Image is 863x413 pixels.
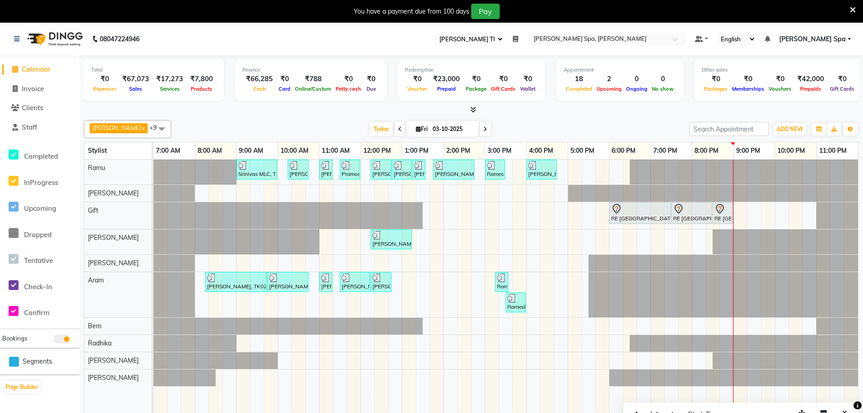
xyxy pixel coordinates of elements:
div: 0 [624,74,650,84]
span: [PERSON_NAME] [92,124,141,131]
a: 5:00 PM [568,144,597,157]
a: 7:00 AM [154,144,183,157]
div: RE [GEOGRAPHIC_DATA][PERSON_NAME], 08:30 PM-09:00 PM, Skeyndor - Skeyndor Deep Cleansing Double D... [714,204,732,223]
div: ₹0 [333,74,363,84]
a: 2:00 PM [444,144,472,157]
div: [PERSON_NAME], TK02, 12:15 PM-01:15 PM, Kerasatse Ritual - Kérastase Chronologiste Youth Revitali... [371,231,411,248]
span: Bookings [2,335,27,342]
div: ₹0 [405,74,429,84]
div: ₹23,000 [429,74,463,84]
div: ₹67,073 [119,74,153,84]
div: [PERSON_NAME], TK02, 09:45 AM-10:45 AM, Casmara - Casmara Goji Treatment [268,273,308,291]
div: ₹0 [767,74,794,84]
div: Total [91,66,217,74]
span: Services [158,86,182,92]
span: Clients [22,103,43,112]
div: ₹0 [463,74,489,84]
div: Other sales [702,66,857,74]
span: InProgress [24,178,58,187]
span: Due [364,86,378,92]
div: ₹17,273 [153,74,187,84]
div: Ramesh ., TK08, 03:00 PM-03:30 PM, INOA MEN GLOBAL COLOR [486,161,504,178]
span: [PERSON_NAME] [88,233,139,242]
div: 18 [564,74,594,84]
div: ₹66,285 [242,74,276,84]
span: Ramu [88,164,105,172]
span: ADD NEW [776,126,803,132]
div: Ramesh ., TK08, 03:15 PM-03:30 PM, Nail Services - Cut & file [496,273,507,291]
span: Online/Custom [293,86,333,92]
span: Completed [24,152,58,160]
div: Srinivas MLC, TK01, 09:00 AM-10:00 AM, Men Hair Cut - Hair cut Men Style Director [237,161,276,178]
span: Confirm [24,308,49,317]
a: 7:00 PM [651,144,680,157]
span: Upcoming [594,86,624,92]
a: Staff [2,122,77,133]
a: x [141,124,145,131]
div: RE [GEOGRAPHIC_DATA][PERSON_NAME], 07:30 PM-08:30 PM, Scrubs & Wraps - Summer Cooler [672,204,711,223]
input: Search Appointment [689,122,769,136]
a: 1:00 PM [402,144,431,157]
span: [PERSON_NAME] [88,189,139,197]
span: Sales [127,86,145,92]
div: ₹0 [91,74,119,84]
a: 4:00 PM [527,144,555,157]
div: 0 [650,74,676,84]
div: [PERSON_NAME], TK10, 04:00 PM-04:45 PM, Hair Cut Men (Stylist) [527,161,556,178]
div: ₹0 [730,74,767,84]
a: 11:00 PM [817,144,849,157]
div: [PERSON_NAME] [PERSON_NAME], TK04, 11:00 AM-11:15 AM, Calecim - Calecim Service Charge [320,161,332,178]
div: Appointment [564,66,676,74]
span: Invoice [22,84,44,93]
div: [PERSON_NAME] Brigade, TK03, 10:15 AM-10:45 AM, Hair Cut Men (Stylist) [289,161,308,178]
span: Products [188,86,215,92]
span: [PERSON_NAME] [88,259,139,267]
div: ₹0 [276,74,293,84]
div: RE [GEOGRAPHIC_DATA][PERSON_NAME], 06:00 PM-07:30 PM, Massage - Intense Muscle Release 90 minutes [610,204,670,223]
img: logo [23,26,85,52]
span: Gift Cards [489,86,518,92]
div: ₹0 [363,74,379,84]
span: Aram [88,276,104,284]
div: Pramod B S, TK05, 11:30 AM-12:00 PM, Hair Cut Men (Stylist) [341,161,359,178]
span: Package [463,86,489,92]
div: [PERSON_NAME], TK07, 01:45 PM-02:45 PM, Men Hair Cut - Hair cut Men Style Director [434,161,473,178]
div: ₹0 [702,74,730,84]
span: [PERSON_NAME] [88,374,139,382]
button: Page Builder [3,381,40,394]
a: 8:00 PM [692,144,721,157]
span: Ongoing [624,86,650,92]
b: 08047224946 [100,26,140,52]
a: Clients [2,103,77,113]
div: You have a payment due from 100 days [354,7,469,16]
a: 10:00 PM [775,144,807,157]
a: 12:00 PM [361,144,393,157]
span: Segments [23,357,52,366]
button: Pay [471,4,500,19]
div: ₹0 [489,74,518,84]
span: Completed [564,86,594,92]
span: Packages [702,86,730,92]
span: Memberships [730,86,767,92]
div: Redemption [405,66,538,74]
a: Invoice [2,84,77,94]
span: Prepaids [798,86,824,92]
span: Vouchers [767,86,794,92]
span: [PERSON_NAME] [88,356,139,364]
div: [PERSON_NAME], TK06, 01:15 PM-01:30 PM, [PERSON_NAME] Trim [413,161,424,178]
span: Check-In [24,282,52,291]
span: +9 [149,124,164,131]
div: 2 [594,74,624,84]
span: Prepaid [435,86,458,92]
div: Ramesh ., TK08, 03:30 PM-04:00 PM, Short treatment - Foot Reflexology 30 min [506,294,525,311]
a: 3:00 PM [485,144,514,157]
input: 2025-10-03 [430,122,475,136]
div: ₹7,800 [187,74,217,84]
a: 11:00 AM [319,144,352,157]
span: Wallet [518,86,538,92]
span: No show [650,86,676,92]
span: Expenses [91,86,119,92]
a: 8:00 AM [195,144,224,157]
div: [PERSON_NAME] Brigade, TK03, 11:00 AM-11:15 AM, Nail Services - Cut & file [320,273,332,291]
span: Petty cash [333,86,363,92]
